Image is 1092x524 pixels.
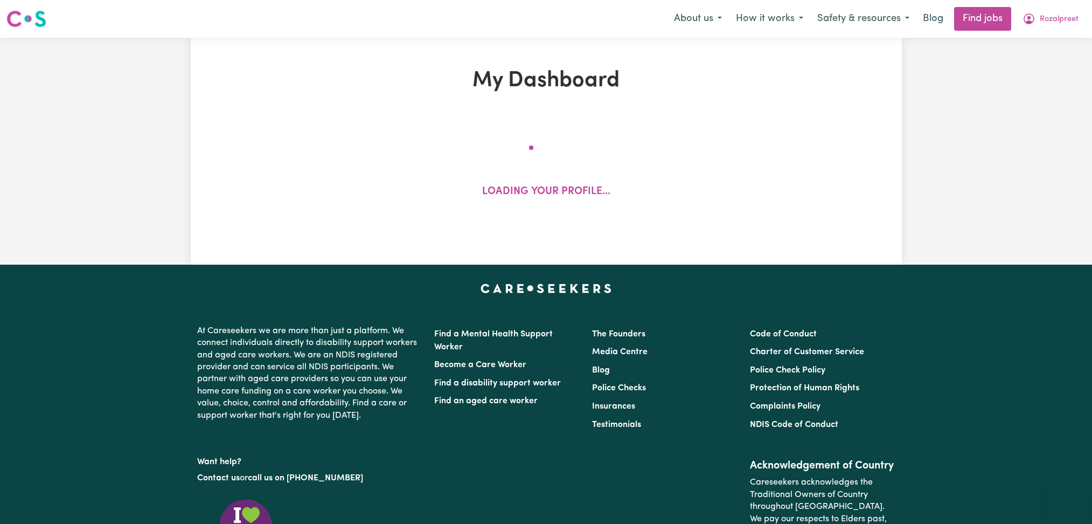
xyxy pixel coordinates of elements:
[954,7,1011,31] a: Find jobs
[1049,481,1083,515] iframe: Button to launch messaging window
[482,184,610,200] p: Loading your profile...
[197,474,240,482] a: Contact us
[592,384,646,392] a: Police Checks
[434,330,553,351] a: Find a Mental Health Support Worker
[592,348,648,356] a: Media Centre
[316,68,777,94] h1: My Dashboard
[667,8,729,30] button: About us
[750,402,820,411] a: Complaints Policy
[434,361,526,369] a: Become a Care Worker
[592,366,610,375] a: Blog
[750,348,864,356] a: Charter of Customer Service
[750,330,817,339] a: Code of Conduct
[729,8,810,30] button: How it works
[197,468,421,488] p: or
[481,284,611,293] a: Careseekers home page
[750,459,895,472] h2: Acknowledgement of Country
[1040,13,1079,25] span: Rozalpreet
[197,452,421,468] p: Want help?
[434,379,561,388] a: Find a disability support worker
[810,8,916,30] button: Safety & resources
[750,420,838,429] a: NDIS Code of Conduct
[434,397,538,405] a: Find an aged care worker
[6,6,46,31] a: Careseekers logo
[1016,8,1086,30] button: My Account
[750,384,859,392] a: Protection of Human Rights
[750,366,825,375] a: Police Check Policy
[6,9,46,29] img: Careseekers logo
[592,420,641,429] a: Testimonials
[248,474,363,482] a: call us on [PHONE_NUMBER]
[592,402,635,411] a: Insurances
[197,321,421,426] p: At Careseekers we are more than just a platform. We connect individuals directly to disability su...
[592,330,645,339] a: The Founders
[916,7,950,31] a: Blog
